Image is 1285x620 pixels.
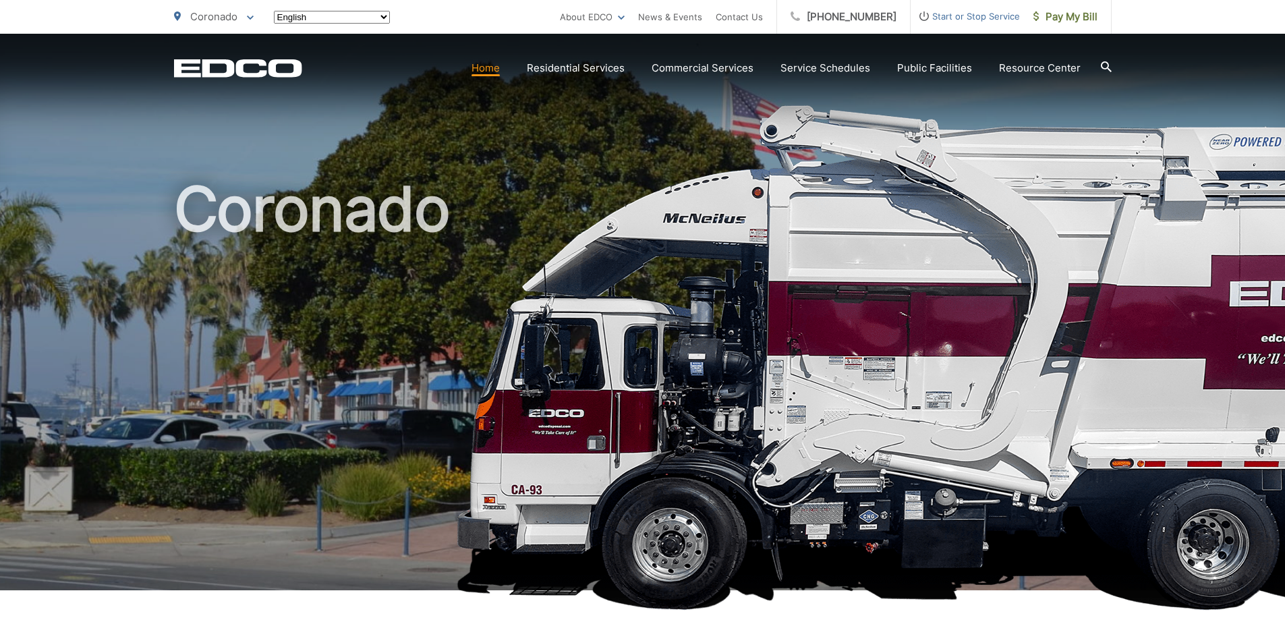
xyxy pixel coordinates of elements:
a: EDCD logo. Return to the homepage. [174,59,302,78]
a: News & Events [638,9,702,25]
a: Contact Us [716,9,763,25]
a: Commercial Services [652,60,753,76]
h1: Coronado [174,175,1112,602]
a: Service Schedules [780,60,870,76]
span: Pay My Bill [1033,9,1097,25]
select: Select a language [274,11,390,24]
a: Home [472,60,500,76]
a: Public Facilities [897,60,972,76]
span: Coronado [190,10,237,23]
a: About EDCO [560,9,625,25]
a: Residential Services [527,60,625,76]
a: Resource Center [999,60,1081,76]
